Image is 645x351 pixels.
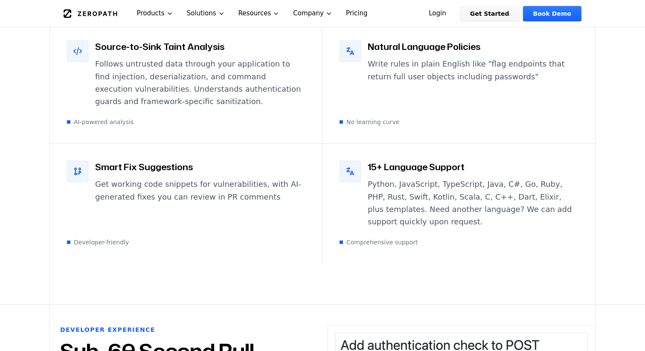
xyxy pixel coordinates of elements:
[74,238,129,247] span: Developer-friendly
[368,161,578,173] h3: 15+ Language Support
[418,6,456,21] a: Login
[368,178,578,228] p: Python, JavaScript, TypeScript, Java, C#, Go, Ruby, PHP, Rust, Swift, Kotlin, Scala, C, C++, Dart...
[460,6,520,21] a: Get Started
[60,325,155,334] h6: Developer Experience
[346,238,418,247] span: Comprehensive support
[368,58,578,83] p: Write rules in plain English like "flag endpoints that return full user objects including passwords"
[95,58,305,107] p: Follows untrusted data through your application to find injection, deserialization, and command e...
[95,178,305,203] p: Get working code snippets for vulnerabilities, with AI-generated fixes you can review in PR comments
[95,41,305,52] h3: Source-to-Sink Taint Analysis
[368,41,578,52] h3: Natural Language Policies
[346,118,399,126] span: No learning curve
[74,118,134,126] span: AI-powered analysis
[523,6,581,21] a: Book Demo
[95,161,305,173] h3: Smart Fix Suggestions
